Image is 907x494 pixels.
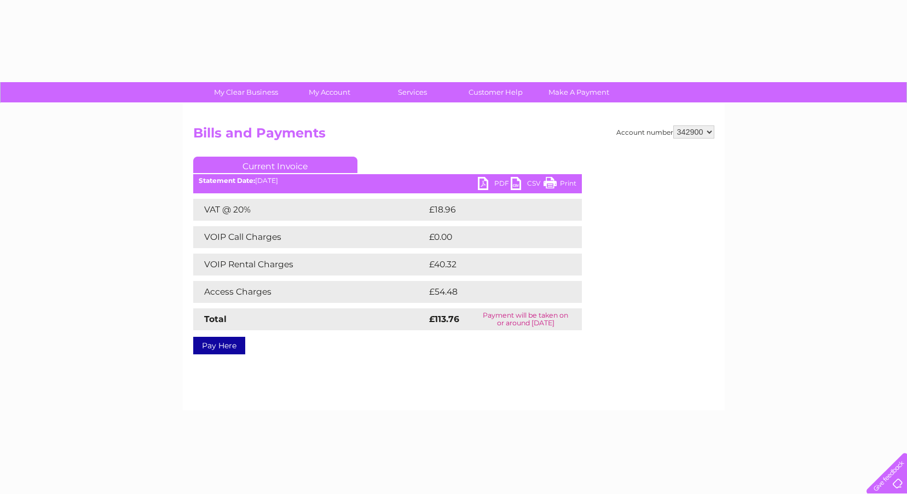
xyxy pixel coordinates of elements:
td: £18.96 [426,199,559,221]
strong: Total [204,314,227,324]
td: Payment will be taken on or around [DATE] [470,308,581,330]
a: Make A Payment [534,82,624,102]
a: PDF [478,177,511,193]
td: VAT @ 20% [193,199,426,221]
a: Customer Help [450,82,541,102]
a: My Account [284,82,374,102]
td: £0.00 [426,226,557,248]
td: £54.48 [426,281,561,303]
b: Statement Date: [199,176,255,185]
div: [DATE] [193,177,582,185]
strong: £113.76 [429,314,459,324]
a: Pay Here [193,337,245,354]
td: Access Charges [193,281,426,303]
a: Print [544,177,576,193]
a: Services [367,82,458,102]
div: Account number [616,125,714,139]
a: My Clear Business [201,82,291,102]
h2: Bills and Payments [193,125,714,146]
td: VOIP Call Charges [193,226,426,248]
td: VOIP Rental Charges [193,254,426,275]
a: CSV [511,177,544,193]
a: Current Invoice [193,157,357,173]
td: £40.32 [426,254,559,275]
